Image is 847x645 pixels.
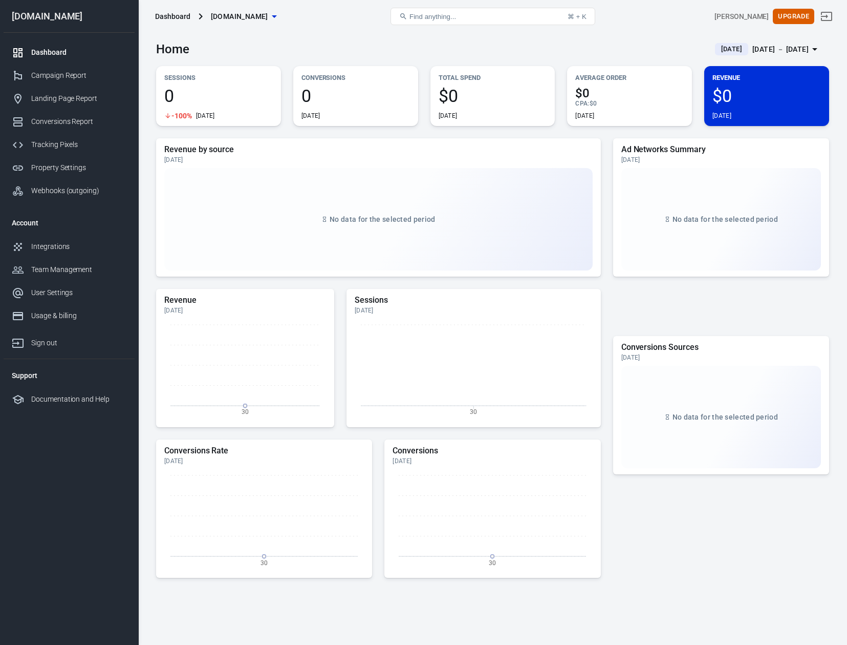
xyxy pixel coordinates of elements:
[31,162,126,173] div: Property Settings
[712,72,821,83] p: Revenue
[4,281,135,304] a: User Settings
[814,4,839,29] a: Sign out
[4,235,135,258] a: Integrations
[714,11,769,22] div: Account id: zGEds4yc
[31,47,126,58] div: Dashboard
[575,72,684,83] p: Average Order
[590,100,597,107] span: $0
[164,295,326,305] h5: Revenue
[4,110,135,133] a: Conversions Report
[4,179,135,202] a: Webhooks (outgoing)
[31,310,126,321] div: Usage & billing
[717,44,746,54] span: [DATE]
[439,72,547,83] p: Total Spend
[211,10,268,23] span: roselandspinalnj.com
[207,7,280,26] button: [DOMAIN_NAME]
[752,43,809,56] div: [DATE] － [DATE]
[773,9,814,25] button: Upgrade
[31,338,126,348] div: Sign out
[31,241,126,252] div: Integrations
[707,41,829,58] button: [DATE][DATE] － [DATE]
[301,72,410,83] p: Conversions
[390,8,595,25] button: Find anything...⌘ + K
[156,42,189,56] h3: Home
[4,304,135,327] a: Usage & billing
[164,72,273,83] p: Sessions
[31,116,126,127] div: Conversions Report
[621,353,821,362] div: [DATE]
[568,13,587,20] div: ⌘ + K
[164,144,593,155] h5: Revenue by source
[712,87,821,105] span: $0
[470,408,477,415] tspan: 30
[4,64,135,87] a: Campaign Report
[164,87,273,105] span: 0
[621,156,821,164] div: [DATE]
[4,12,135,21] div: [DOMAIN_NAME]
[4,327,135,355] a: Sign out
[31,70,126,81] div: Campaign Report
[196,112,215,120] div: [DATE]
[31,264,126,275] div: Team Management
[301,112,320,120] div: [DATE]
[164,446,364,456] h5: Conversions Rate
[242,408,249,415] tspan: 30
[409,13,456,20] span: Find anything...
[4,363,135,388] li: Support
[4,133,135,156] a: Tracking Pixels
[393,457,592,465] div: [DATE]
[31,185,126,196] div: Webhooks (outgoing)
[575,87,684,99] span: $0
[164,156,593,164] div: [DATE]
[393,446,592,456] h5: Conversions
[489,559,496,566] tspan: 30
[4,41,135,64] a: Dashboard
[672,413,778,421] span: No data for the selected period
[171,112,192,119] span: -100%
[621,144,821,155] h5: Ad Networks Summary
[155,11,190,22] div: Dashboard
[4,211,135,235] li: Account
[31,139,126,150] div: Tracking Pixels
[672,215,778,223] span: No data for the selected period
[330,215,435,223] span: No data for the selected period
[439,112,458,120] div: [DATE]
[164,457,364,465] div: [DATE]
[301,87,410,105] span: 0
[4,87,135,110] a: Landing Page Report
[712,112,731,120] div: [DATE]
[260,559,268,566] tspan: 30
[621,342,821,352] h5: Conversions Sources
[31,93,126,104] div: Landing Page Report
[439,87,547,105] span: $0
[31,394,126,405] div: Documentation and Help
[31,287,126,298] div: User Settings
[4,156,135,179] a: Property Settings
[575,100,589,107] span: CPA :
[355,295,593,305] h5: Sessions
[575,112,594,120] div: [DATE]
[355,306,593,315] div: [DATE]
[164,306,326,315] div: [DATE]
[4,258,135,281] a: Team Management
